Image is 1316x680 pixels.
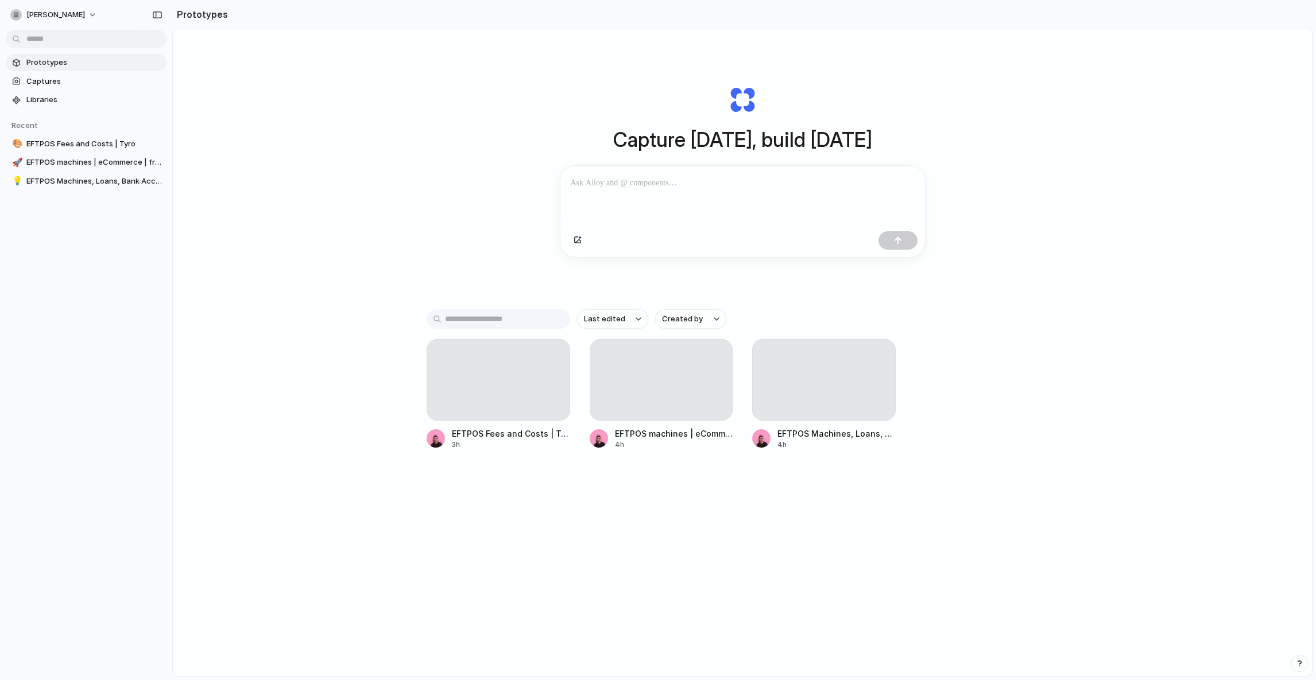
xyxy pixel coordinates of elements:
span: Last edited [584,313,625,325]
button: 🎨 [10,138,22,150]
div: 🚀 [12,156,20,169]
div: EFTPOS Fees and Costs | Tyro [452,428,570,440]
div: 3h [452,440,570,450]
span: Created by [662,313,703,325]
span: EFTPOS machines | eCommerce | free quote | Tyro [26,157,162,168]
span: Prototypes [26,57,162,68]
span: Recent [11,121,38,130]
button: Last edited [577,309,648,329]
a: Captures [6,73,167,90]
a: 🚀EFTPOS machines | eCommerce | free quote | Tyro [6,154,167,171]
a: EFTPOS Machines, Loans, Bank Account & Business eCommerce | Tyro4h [752,339,896,450]
div: 💡 [12,174,20,188]
h2: Prototypes [172,7,228,21]
span: Captures [26,76,162,87]
a: 🎨EFTPOS Fees and Costs | Tyro [6,135,167,153]
button: 💡 [10,176,22,187]
a: EFTPOS machines | eCommerce | free quote | Tyro4h [590,339,733,450]
a: 💡EFTPOS Machines, Loans, Bank Account & Business eCommerce | Tyro [6,173,167,190]
button: 🚀 [10,157,22,168]
span: [PERSON_NAME] [26,9,85,21]
div: 🎨 [12,137,20,150]
div: EFTPOS Machines, Loans, Bank Account & Business eCommerce | Tyro [777,428,896,440]
div: EFTPOS machines | eCommerce | free quote | Tyro [615,428,733,440]
span: EFTPOS Fees and Costs | Tyro [26,138,162,150]
a: Prototypes [6,54,167,71]
a: EFTPOS Fees and Costs | Tyro3h [427,339,570,450]
a: Libraries [6,91,167,108]
button: Created by [655,309,726,329]
span: EFTPOS Machines, Loans, Bank Account & Business eCommerce | Tyro [26,176,162,187]
span: Libraries [26,94,162,106]
div: 4h [777,440,896,450]
button: [PERSON_NAME] [6,6,103,24]
div: 4h [615,440,733,450]
h1: Capture [DATE], build [DATE] [613,125,872,155]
